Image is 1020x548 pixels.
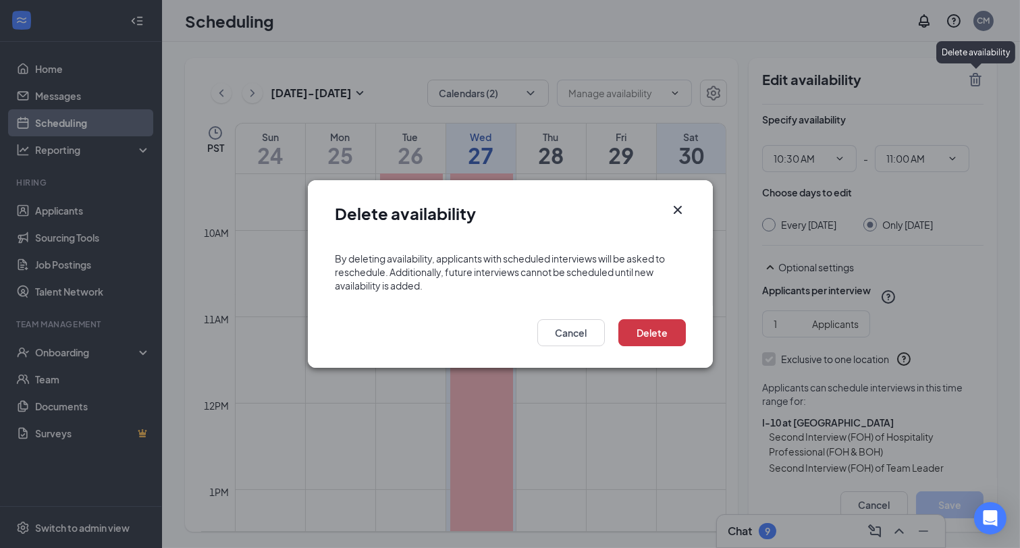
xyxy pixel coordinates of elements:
[670,202,686,218] button: Close
[670,202,686,218] svg: Cross
[335,252,686,292] div: By deleting availability, applicants with scheduled interviews will be asked to reschedule. Addit...
[618,319,686,346] button: Delete
[936,41,1015,63] div: Delete availability
[537,319,605,346] button: Cancel
[974,502,1006,535] div: Open Intercom Messenger
[335,202,476,225] h1: Delete availability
